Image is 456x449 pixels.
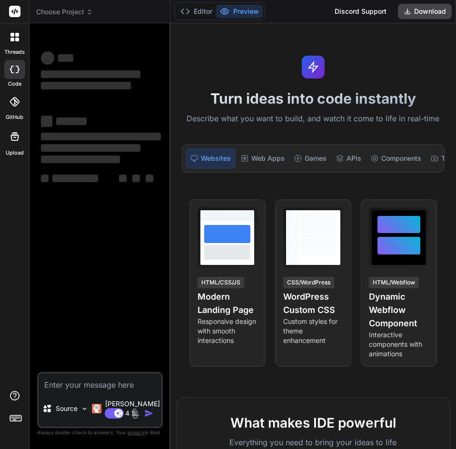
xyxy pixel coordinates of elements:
[237,148,288,168] div: Web Apps
[8,80,21,88] label: code
[52,175,98,182] span: ‌
[132,175,140,182] span: ‌
[41,51,54,65] span: ‌
[105,399,160,418] p: [PERSON_NAME] 4 S..
[41,144,140,152] span: ‌
[283,317,343,345] p: Custom styles for theme enhancement
[128,429,145,435] span: privacy
[41,156,120,163] span: ‌
[56,404,78,413] p: Source
[216,5,263,18] button: Preview
[119,175,127,182] span: ‌
[198,277,244,288] div: HTML/CSS/JS
[41,116,52,127] span: ‌
[369,277,419,288] div: HTML/Webflow
[80,405,89,413] img: Pick Models
[283,277,334,288] div: CSS/WordPress
[56,117,87,125] span: ‌
[198,290,258,317] h4: Modern Landing Page
[329,4,392,19] div: Discord Support
[283,290,343,317] h4: WordPress Custom CSS
[146,175,153,182] span: ‌
[41,175,49,182] span: ‌
[176,90,450,107] h1: Turn ideas into code instantly
[177,5,216,18] button: Editor
[41,82,131,89] span: ‌
[41,133,161,140] span: ‌
[290,148,330,168] div: Games
[4,48,25,56] label: threads
[176,113,450,125] p: Describe what you want to build, and watch it come to life in real-time
[198,317,258,345] p: Responsive design with smooth interactions
[36,7,93,17] span: Choose Project
[369,330,429,359] p: Interactive components with animations
[6,113,23,121] label: GitHub
[186,148,235,168] div: Websites
[144,409,154,418] img: icon
[192,413,435,433] h2: What makes IDE powerful
[192,437,435,448] p: Everything you need to bring your ideas to life
[92,404,101,413] img: Claude 4 Sonnet
[6,149,24,157] label: Upload
[41,70,140,78] span: ‌
[37,428,163,437] p: Always double-check its answers. Your in Bind
[369,290,429,330] h4: Dynamic Webflow Component
[129,408,140,419] img: attachment
[58,54,73,62] span: ‌
[398,4,452,19] button: Download
[367,148,425,168] div: Components
[332,148,365,168] div: APIs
